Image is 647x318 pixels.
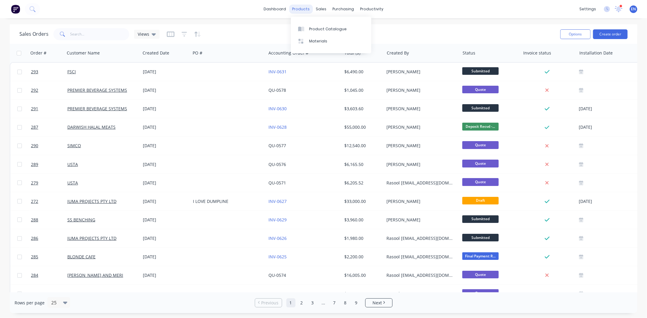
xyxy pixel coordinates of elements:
[31,266,67,284] a: 284
[387,272,454,278] div: Rasool [EMAIL_ADDRESS][DOMAIN_NAME]
[255,300,282,306] a: Previous page
[31,106,38,112] span: 291
[67,180,78,186] a: USTA
[15,300,45,306] span: Rows per page
[344,235,380,241] div: $1,980.00
[462,289,499,297] span: Quote
[269,180,286,186] a: QU-0571
[143,235,188,241] div: [DATE]
[70,28,130,40] input: Search...
[269,69,287,75] a: INV-0631
[579,124,644,131] div: [DATE]
[344,217,380,223] div: $3,960.00
[261,300,278,306] span: Previous
[462,86,499,93] span: Quote
[193,50,202,56] div: PO #
[291,35,371,47] a: Materials
[341,298,350,307] a: Page 8
[297,298,306,307] a: Page 2
[289,5,313,14] div: products
[319,298,328,307] a: Jump forward
[462,141,499,149] span: Quote
[138,31,149,37] span: Views
[593,29,628,39] button: Create order
[31,143,38,149] span: 290
[344,198,380,204] div: $33,000.00
[344,180,380,186] div: $6,205.52
[344,291,380,297] div: $133,214.40
[31,248,67,266] a: 285
[143,291,188,297] div: [DATE]
[291,23,371,35] a: Product Catalogue
[269,235,287,241] a: INV-0626
[31,198,38,204] span: 272
[269,143,286,148] a: QU-0577
[67,235,116,241] a: JUMA PROJECTS PTY LTD
[31,118,67,136] a: 287
[31,254,38,260] span: 285
[462,178,499,186] span: Quote
[67,87,127,93] a: PREMIER BEVERAGE SYSTEMS
[523,50,551,56] div: Invoice status
[269,106,287,111] a: INV-0630
[31,217,38,223] span: 288
[309,26,347,32] div: Product Catalogue
[143,217,188,223] div: [DATE]
[576,5,599,14] div: settings
[31,124,38,130] span: 287
[269,161,286,167] a: QU-0576
[462,215,499,223] span: Submitted
[462,271,499,278] span: Quote
[463,50,475,56] div: Status
[143,180,188,186] div: [DATE]
[143,69,188,75] div: [DATE]
[67,161,78,167] a: USTA
[143,50,169,56] div: Created Date
[372,300,382,306] span: Next
[579,50,613,56] div: Installation Date
[193,198,260,204] div: I LOVE DUMPLINE
[143,143,188,149] div: [DATE]
[387,161,454,167] div: [PERSON_NAME]
[352,298,361,307] a: Page 9
[560,29,591,39] button: Options
[31,291,38,297] span: 283
[579,197,644,205] div: [DATE]
[344,272,380,278] div: $16,005.00
[387,254,454,260] div: Rasool [EMAIL_ADDRESS][DOMAIN_NAME]
[357,5,386,14] div: productivity
[344,87,380,93] div: $1,045.00
[269,291,286,296] a: QU-0573
[387,87,454,93] div: [PERSON_NAME]
[366,300,392,306] a: Next page
[143,254,188,260] div: [DATE]
[261,5,289,14] a: dashboard
[31,180,38,186] span: 279
[330,298,339,307] a: Page 7
[462,67,499,75] span: Submitted
[67,198,116,204] a: JUMA PROJECTS PTY LTD
[67,124,116,130] a: DARWISH HALAL MEATS
[286,298,295,307] a: Page 1 is your current page
[308,298,317,307] a: Page 3
[31,87,38,93] span: 292
[31,100,67,118] a: 291
[143,124,188,130] div: [DATE]
[387,198,454,204] div: [PERSON_NAME]
[344,106,380,112] div: $3,603.60
[269,254,287,260] a: INV-0625
[31,155,67,174] a: 289
[387,235,454,241] div: Rasool [EMAIL_ADDRESS][DOMAIN_NAME]
[67,217,95,223] a: SS BENCHING
[269,198,287,204] a: INV-0627
[19,31,49,37] h1: Sales Orders
[143,272,188,278] div: [DATE]
[31,174,67,192] a: 279
[31,192,67,210] a: 272
[344,143,380,149] div: $12,540.00
[387,69,454,75] div: [PERSON_NAME]
[31,137,67,155] a: 290
[31,272,38,278] span: 284
[31,161,38,167] span: 289
[387,143,454,149] div: [PERSON_NAME]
